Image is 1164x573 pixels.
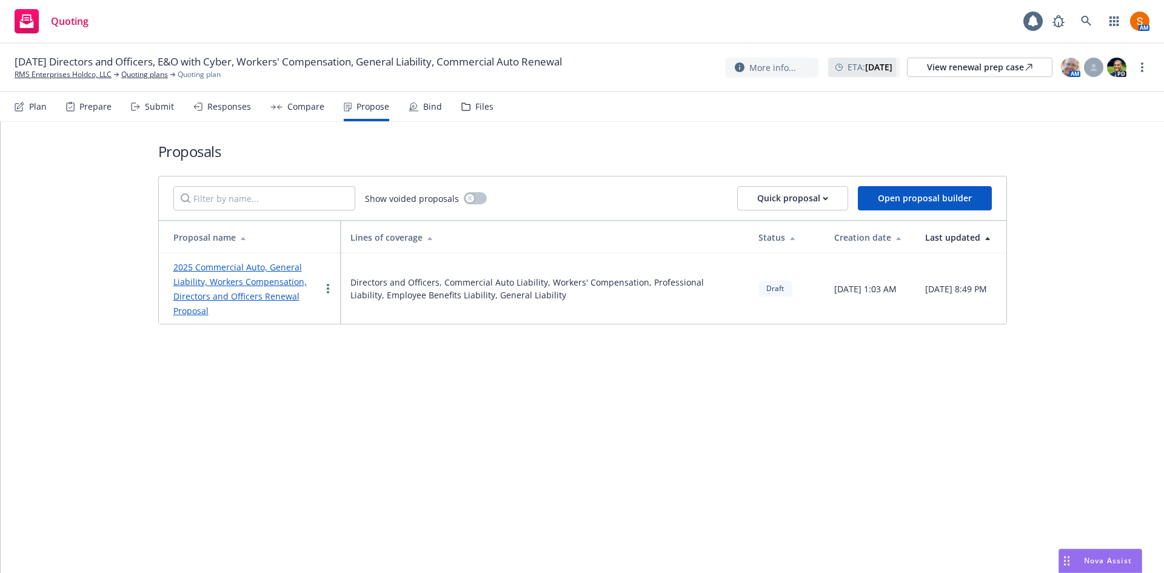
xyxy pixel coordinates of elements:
[145,102,174,112] div: Submit
[834,283,897,295] span: [DATE] 1:03 AM
[757,187,828,210] div: Quick proposal
[925,283,987,295] span: [DATE] 8:49 PM
[173,231,331,244] div: Proposal name
[79,102,112,112] div: Prepare
[1059,549,1074,572] div: Drag to move
[365,192,459,205] span: Show voided proposals
[749,61,796,74] span: More info...
[925,231,997,244] div: Last updated
[321,281,335,296] a: more
[758,231,815,244] div: Status
[178,69,221,80] span: Quoting plan
[10,4,93,38] a: Quoting
[763,283,788,294] span: Draft
[1084,555,1132,566] span: Nova Assist
[1102,9,1126,33] a: Switch app
[1107,58,1126,77] img: photo
[158,141,1007,161] h1: Proposals
[858,186,992,210] button: Open proposal builder
[725,58,818,78] button: More info...
[121,69,168,80] a: Quoting plans
[848,61,892,73] span: ETA :
[15,55,562,69] span: [DATE] Directors and Officers, E&O with Cyber, Workers' Compensation, General Liability, Commerci...
[173,186,355,210] input: Filter by name...
[834,231,906,244] div: Creation date
[907,58,1052,77] a: View renewal prep case
[1135,60,1149,75] a: more
[737,186,848,210] button: Quick proposal
[29,102,47,112] div: Plan
[350,231,739,244] div: Lines of coverage
[51,16,89,26] span: Quoting
[475,102,493,112] div: Files
[1130,12,1149,31] img: photo
[927,58,1032,76] div: View renewal prep case
[878,192,972,204] span: Open proposal builder
[173,261,307,317] a: 2025 Commercial Auto, General Liability, Workers Compensation, Directors and Officers Renewal Pro...
[423,102,442,112] div: Bind
[1074,9,1099,33] a: Search
[1059,549,1142,573] button: Nova Assist
[15,69,112,80] a: RMS Enterprises Holdco, LLC
[287,102,324,112] div: Compare
[350,276,739,301] span: Directors and Officers, Commercial Auto Liability, Workers' Compensation, Professional Liability,...
[1061,58,1080,77] img: photo
[356,102,389,112] div: Propose
[865,61,892,73] strong: [DATE]
[1046,9,1071,33] a: Report a Bug
[207,102,251,112] div: Responses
